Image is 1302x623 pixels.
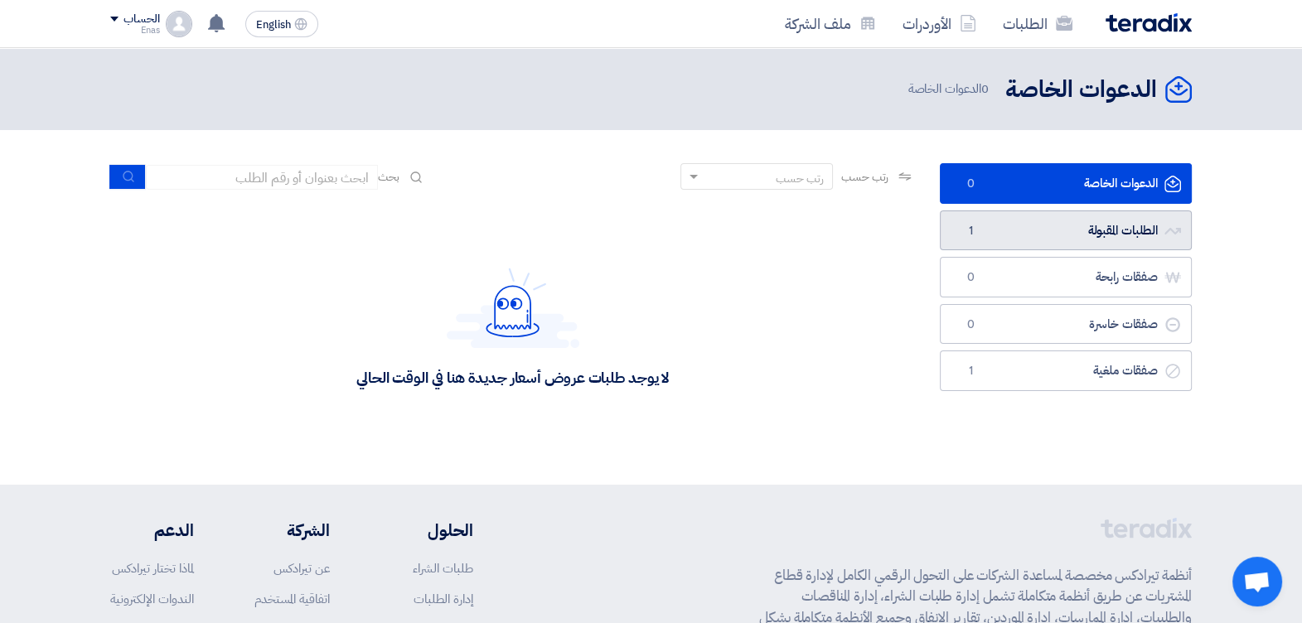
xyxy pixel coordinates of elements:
img: profile_test.png [166,11,192,37]
a: صفقات رابحة0 [940,257,1192,297]
span: 1 [961,223,980,239]
a: لماذا تختار تيرادكس [112,559,194,577]
a: الأوردرات [889,4,990,43]
span: English [256,19,291,31]
a: طلبات الشراء [413,559,473,577]
a: اتفاقية المستخدم [254,590,330,608]
a: ملف الشركة [772,4,889,43]
a: صفقات خاسرة0 [940,304,1192,345]
span: 0 [961,176,980,192]
span: 0 [961,269,980,286]
a: عن تيرادكس [273,559,330,577]
img: Hello [447,268,579,348]
h2: الدعوات الخاصة [1005,74,1157,106]
li: الدعم [110,518,194,543]
div: رتب حسب [776,170,824,187]
a: الطلبات المقبولة1 [940,210,1192,251]
a: الندوات الإلكترونية [110,590,194,608]
a: Open chat [1232,557,1282,606]
li: الحلول [380,518,473,543]
span: 0 [961,316,980,333]
a: صفقات ملغية1 [940,350,1192,391]
img: Teradix logo [1106,13,1192,32]
span: رتب حسب [841,168,888,186]
span: 1 [961,363,980,379]
div: الحساب [123,12,159,27]
a: الدعوات الخاصة0 [940,163,1192,204]
a: إدارة الطلبات [414,590,473,608]
span: بحث [378,168,399,186]
span: 0 [981,80,989,98]
div: Enas [110,26,159,35]
div: لا يوجد طلبات عروض أسعار جديدة هنا في الوقت الحالي [356,368,669,387]
li: الشركة [244,518,330,543]
span: الدعوات الخاصة [908,80,992,99]
button: English [245,11,318,37]
input: ابحث بعنوان أو رقم الطلب [146,165,378,190]
a: الطلبات [990,4,1086,43]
